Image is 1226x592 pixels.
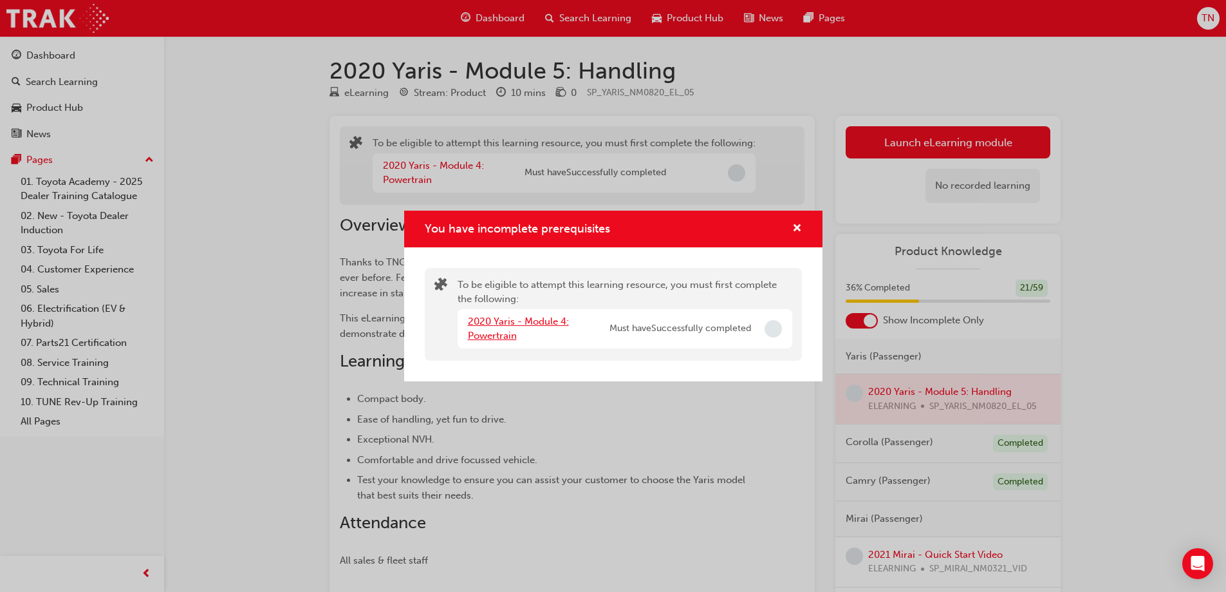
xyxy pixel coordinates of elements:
[792,221,802,237] button: cross-icon
[792,224,802,235] span: cross-icon
[765,320,782,338] span: Incomplete
[468,316,569,342] a: 2020 Yaris - Module 4: Powertrain
[458,278,792,351] div: To be eligible to attempt this learning resource, you must first complete the following:
[434,279,447,294] span: puzzle-icon
[609,321,751,336] span: Must have Successfully completed
[425,222,610,236] span: You have incomplete prerequisites
[1182,548,1213,579] div: Open Intercom Messenger
[404,211,822,381] div: You have incomplete prerequisites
